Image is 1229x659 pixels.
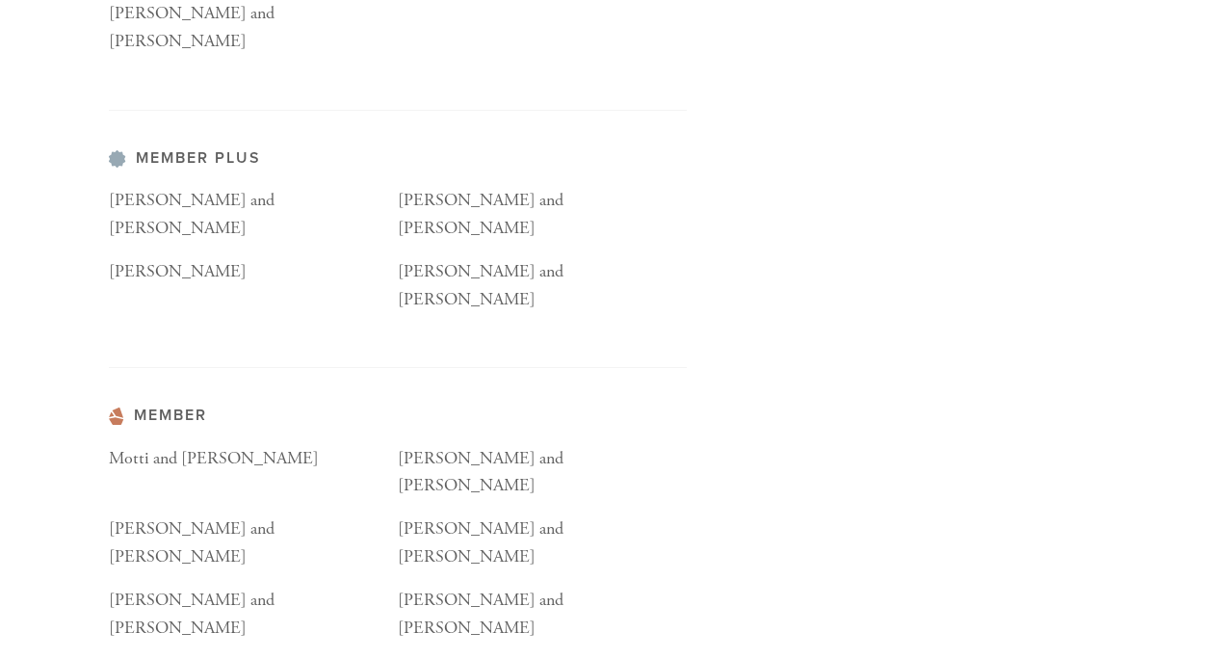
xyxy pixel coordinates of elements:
[109,445,398,473] p: Motti and [PERSON_NAME]
[398,258,687,314] p: [PERSON_NAME] and [PERSON_NAME]
[109,587,398,643] p: [PERSON_NAME] and [PERSON_NAME]
[109,150,126,168] img: pp-silver.svg
[398,187,687,243] p: [PERSON_NAME] and [PERSON_NAME]
[398,515,687,571] p: [PERSON_NAME] and [PERSON_NAME]
[398,445,687,501] p: [PERSON_NAME] and [PERSON_NAME]
[109,149,687,168] h3: Member Plus
[109,408,124,425] img: pp-bronze.svg
[109,407,687,425] h3: Member
[109,515,398,571] p: [PERSON_NAME] and [PERSON_NAME]
[398,587,687,643] p: [PERSON_NAME] and [PERSON_NAME]
[109,187,398,243] p: [PERSON_NAME] and [PERSON_NAME]
[109,260,247,282] span: [PERSON_NAME]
